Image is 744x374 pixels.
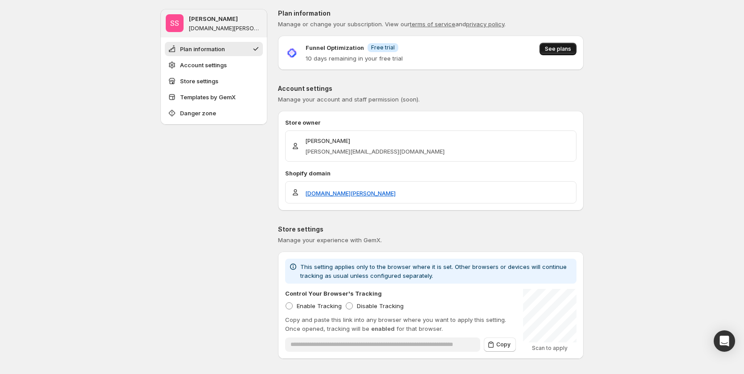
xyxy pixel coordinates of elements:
button: Store settings [165,74,263,88]
button: See plans [540,43,576,55]
span: Templates by GemX [180,93,236,102]
p: Store settings [278,225,584,234]
span: Plan information [180,45,225,53]
p: Control Your Browser's Tracking [285,289,382,298]
div: Open Intercom Messenger [714,330,735,352]
button: Plan information [165,42,263,56]
button: Account settings [165,58,263,72]
p: Store owner [285,118,576,127]
p: Account settings [278,84,584,93]
p: [PERSON_NAME] [189,14,238,23]
p: Plan information [278,9,584,18]
span: Free trial [371,44,395,51]
button: Templates by GemX [165,90,263,104]
span: Sandy Sandy [166,14,184,32]
span: Enable Tracking [297,302,342,309]
button: Danger zone [165,106,263,120]
span: enabled [371,325,395,332]
a: terms of service [410,20,455,28]
span: Manage your experience with GemX. [278,236,382,244]
p: Funnel Optimization [306,43,364,52]
p: [PERSON_NAME] [305,136,445,145]
button: Copy [484,337,516,352]
span: Account settings [180,61,227,69]
p: Copy and paste this link into any browser where you want to apply this setting. Once opened, trac... [285,315,516,333]
p: 10 days remaining in your free trial [306,54,403,63]
p: [DOMAIN_NAME][PERSON_NAME] [189,25,262,32]
span: Danger zone [180,109,216,118]
span: Manage or change your subscription. View our and . [278,20,506,28]
span: Store settings [180,77,218,85]
p: Scan to apply [523,345,576,352]
span: This setting applies only to the browser where it is set. Other browsers or devices will continue... [300,263,567,279]
img: Funnel Optimization [285,46,298,60]
span: Copy [496,341,511,348]
a: [DOMAIN_NAME][PERSON_NAME] [305,189,396,198]
span: See plans [545,45,571,53]
span: Disable Tracking [357,302,404,309]
p: [PERSON_NAME][EMAIL_ADDRESS][DOMAIN_NAME] [305,147,445,156]
text: SS [170,19,179,28]
span: Manage your account and staff permission (soon). [278,96,420,103]
a: privacy policy [466,20,504,28]
p: Shopify domain [285,169,576,178]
